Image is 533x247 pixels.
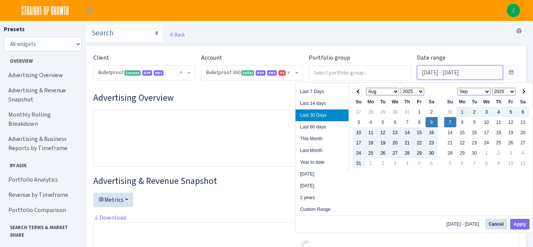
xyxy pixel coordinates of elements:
td: 5 [377,117,389,127]
label: Presets [4,25,25,34]
th: Th [401,97,414,107]
td: 21 [401,138,414,148]
td: 3 [481,107,493,117]
td: 1 [481,148,493,158]
span: Remove all items [287,69,290,76]
td: 14 [444,127,456,138]
td: 12 [377,127,389,138]
td: 15 [414,127,426,138]
td: 7 [444,117,456,127]
h3: Widget #1 [93,92,519,103]
th: Fr [414,97,426,107]
label: Portfolio group [309,53,350,62]
th: Su [353,97,365,107]
td: 30 [389,107,401,117]
button: Toggle navigation [80,4,99,17]
td: 22 [456,138,469,148]
td: 11 [365,127,377,138]
td: 4 [493,107,505,117]
td: 1 [414,107,426,117]
a: Advertising Overview [4,68,80,83]
td: 9 [493,158,505,168]
td: 18 [365,138,377,148]
td: 23 [469,138,481,148]
li: [DATE] [296,168,349,180]
td: 10 [505,158,517,168]
td: 23 [426,138,438,148]
td: 2 [493,148,505,158]
th: Mo [456,97,469,107]
td: 29 [414,148,426,158]
td: 6 [389,117,401,127]
td: 3 [389,158,401,168]
td: 20 [389,138,401,148]
td: 21 [444,138,456,148]
td: 12 [505,117,517,127]
td: 4 [401,158,414,168]
td: 31 [444,107,456,117]
td: 16 [469,127,481,138]
td: 29 [377,107,389,117]
td: 10 [353,127,365,138]
td: 5 [414,158,426,168]
td: 19 [377,138,389,148]
td: 27 [517,138,529,148]
td: 24 [353,148,365,158]
label: Client [93,53,109,62]
td: 4 [517,148,529,158]
td: 9 [469,117,481,127]
td: 16 [426,127,438,138]
a: Portfolio Analytics [4,172,80,187]
span: DSP [142,70,152,76]
a: Back [169,31,185,38]
span: AMC [154,70,164,76]
span: Bulletproof <span class="badge badge-success">Current</span><span class="badge badge-primary">DSP... [94,66,195,80]
td: 4 [365,117,377,127]
li: 2 years [296,192,349,204]
td: 27 [353,107,365,117]
span: Overview [4,54,79,65]
li: Last 14 days [296,98,349,109]
th: Sa [426,97,438,107]
td: 13 [389,127,401,138]
span: DSP [256,70,266,76]
td: 11 [493,117,505,127]
input: Select portfolio group... [309,66,411,79]
td: 2 [426,107,438,117]
td: 30 [469,148,481,158]
a: Portfolio Comparison [4,203,80,218]
td: 31 [353,158,365,168]
span: Bulletproof 360 <span class="badge badge-success">Seller</span><span class="badge badge-primary">... [201,66,303,80]
span: Amazon Marketing Cloud [267,70,277,76]
img: Zach Belous [507,4,520,17]
th: Tu [469,97,481,107]
td: 8 [414,117,426,127]
th: Th [493,97,505,107]
td: 9 [426,117,438,127]
span: US [278,70,286,76]
td: 30 [426,148,438,158]
td: 8 [481,158,493,168]
span: Search Terms & Market Share [4,221,79,238]
span: Current [124,70,141,76]
td: 14 [401,127,414,138]
th: Su [444,97,456,107]
span: Bulletproof <span class="badge badge-success">Current</span><span class="badge badge-primary">DSP... [98,69,186,76]
td: 1 [456,107,469,117]
span: Bulletproof 360 <span class="badge badge-success">Seller</span><span class="badge badge-primary">... [206,69,294,76]
button: Apply [510,219,530,230]
li: This Month [296,133,349,145]
td: 6 [517,107,529,117]
li: Year to date [296,157,349,168]
th: Fr [505,97,517,107]
th: Tu [377,97,389,107]
h3: Widget #2 [93,176,519,187]
td: 25 [365,148,377,158]
th: Mo [365,97,377,107]
td: 11 [517,158,529,168]
td: 10 [481,117,493,127]
th: We [481,97,493,107]
td: 31 [401,107,414,117]
td: 27 [389,148,401,158]
th: Sa [517,97,529,107]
